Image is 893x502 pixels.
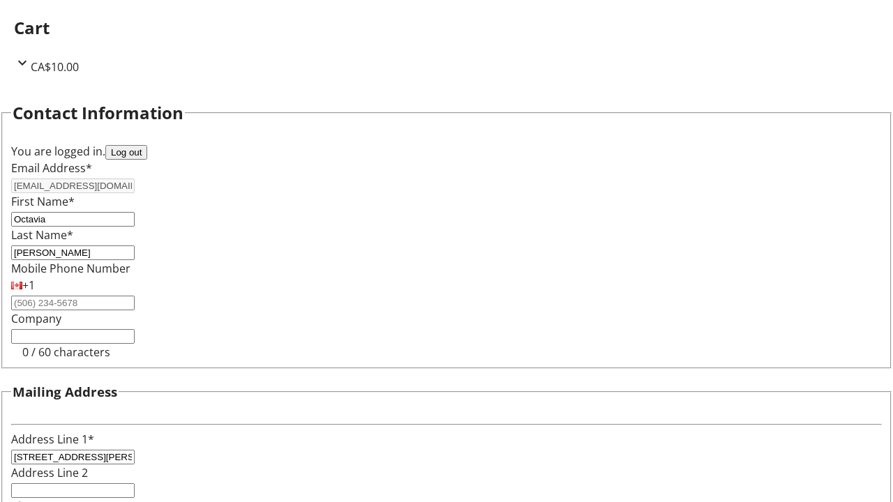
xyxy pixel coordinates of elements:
div: You are logged in. [11,143,882,160]
h3: Mailing Address [13,382,117,402]
label: Mobile Phone Number [11,261,130,276]
input: Address [11,450,135,464]
input: (506) 234-5678 [11,296,135,310]
tr-character-limit: 0 / 60 characters [22,344,110,360]
label: Address Line 1* [11,432,94,447]
label: Email Address* [11,160,92,176]
label: First Name* [11,194,75,209]
h2: Contact Information [13,100,183,125]
label: Address Line 2 [11,465,88,480]
label: Last Name* [11,227,73,243]
label: Company [11,311,61,326]
h2: Cart [14,15,879,40]
span: CA$10.00 [31,59,79,75]
button: Log out [105,145,147,160]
